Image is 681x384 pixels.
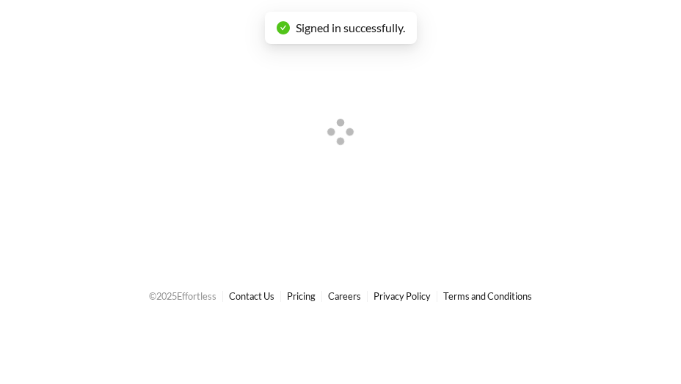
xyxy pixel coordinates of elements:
[443,290,532,302] a: Terms and Conditions
[277,21,290,34] span: check-circle
[374,290,431,302] a: Privacy Policy
[328,290,361,302] a: Careers
[296,21,405,34] span: Signed in successfully.
[229,290,274,302] a: Contact Us
[149,290,216,302] span: © 2025 Effortless
[287,290,316,302] a: Pricing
